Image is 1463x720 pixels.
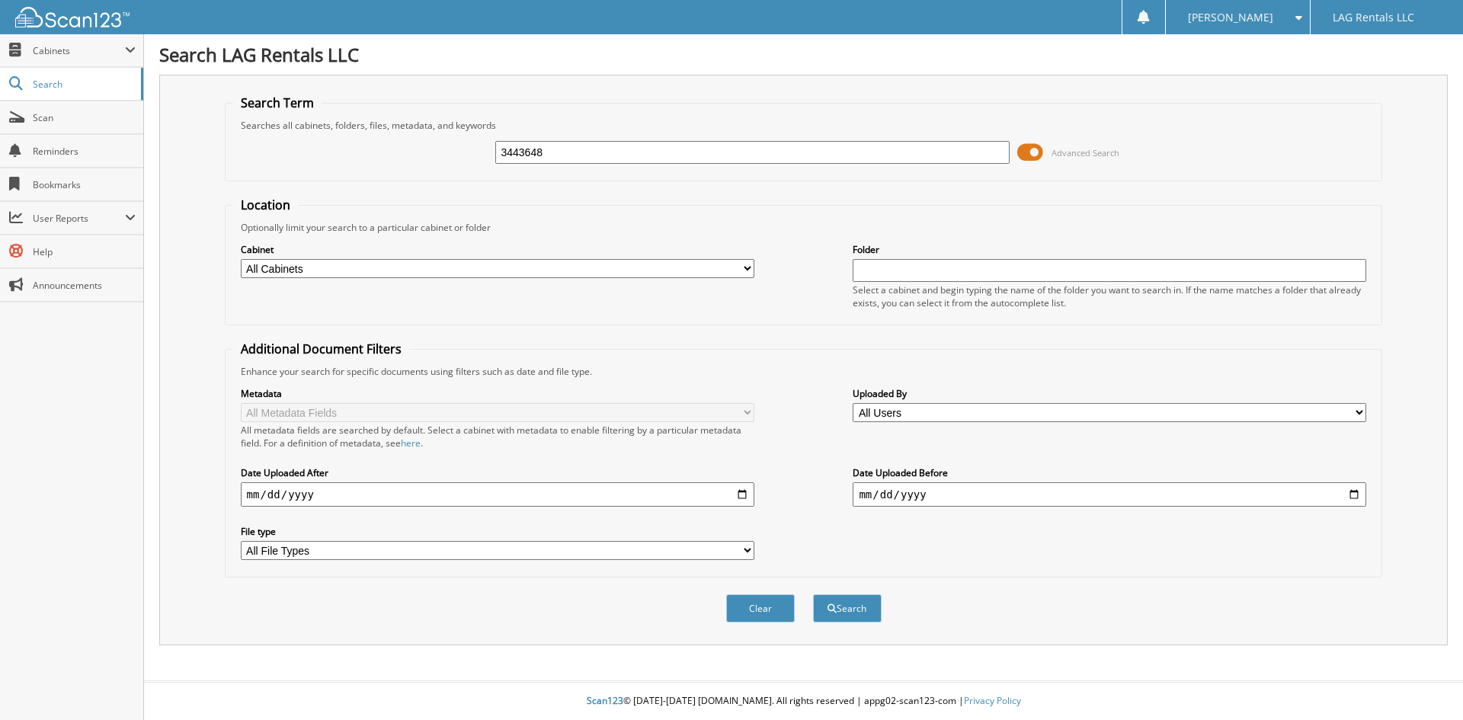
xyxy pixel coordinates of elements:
[1052,147,1119,158] span: Advanced Search
[233,365,1375,378] div: Enhance your search for specific documents using filters such as date and file type.
[401,437,421,450] a: here
[241,482,754,507] input: start
[853,466,1366,479] label: Date Uploaded Before
[233,94,322,111] legend: Search Term
[159,42,1448,67] h1: Search LAG Rentals LLC
[241,387,754,400] label: Metadata
[144,683,1463,720] div: © [DATE]-[DATE] [DOMAIN_NAME]. All rights reserved | appg02-scan123-com |
[233,119,1375,132] div: Searches all cabinets, folders, files, metadata, and keywords
[587,694,623,707] span: Scan123
[1387,647,1463,720] iframe: Chat Widget
[33,245,136,258] span: Help
[33,279,136,292] span: Announcements
[15,7,130,27] img: scan123-logo-white.svg
[33,178,136,191] span: Bookmarks
[241,243,754,256] label: Cabinet
[1333,13,1414,22] span: LAG Rentals LLC
[241,466,754,479] label: Date Uploaded After
[813,594,882,622] button: Search
[853,482,1366,507] input: end
[853,243,1366,256] label: Folder
[33,111,136,124] span: Scan
[853,387,1366,400] label: Uploaded By
[726,594,795,622] button: Clear
[853,283,1366,309] div: Select a cabinet and begin typing the name of the folder you want to search in. If the name match...
[233,341,409,357] legend: Additional Document Filters
[241,525,754,538] label: File type
[33,145,136,158] span: Reminders
[241,424,754,450] div: All metadata fields are searched by default. Select a cabinet with metadata to enable filtering b...
[233,197,298,213] legend: Location
[964,694,1021,707] a: Privacy Policy
[233,221,1375,234] div: Optionally limit your search to a particular cabinet or folder
[33,212,125,225] span: User Reports
[33,78,133,91] span: Search
[33,44,125,57] span: Cabinets
[1188,13,1273,22] span: [PERSON_NAME]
